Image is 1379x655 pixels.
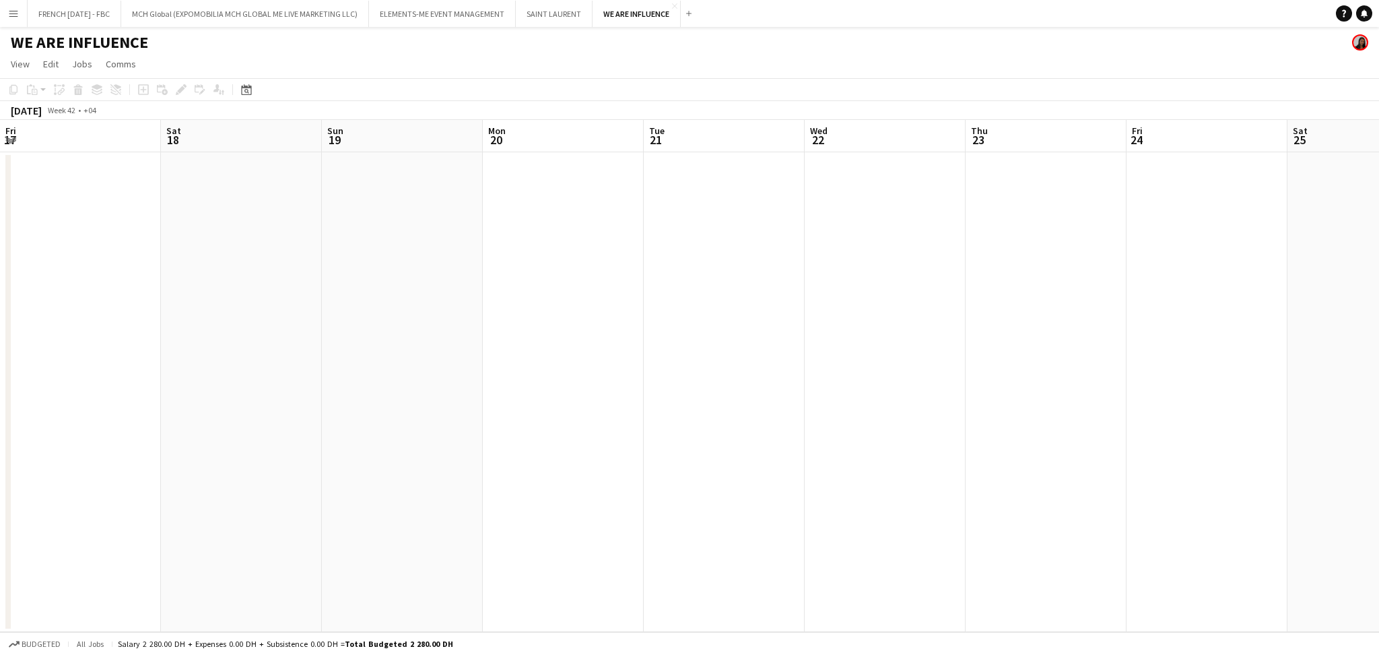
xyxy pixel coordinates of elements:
[1293,125,1308,137] span: Sat
[43,58,59,70] span: Edit
[325,132,343,148] span: 19
[5,55,35,73] a: View
[164,132,181,148] span: 18
[516,1,593,27] button: SAINT LAURENT
[118,639,453,649] div: Salary 2 280.00 DH + Expenses 0.00 DH + Subsistence 0.00 DH =
[327,125,343,137] span: Sun
[74,639,106,649] span: All jobs
[72,58,92,70] span: Jobs
[67,55,98,73] a: Jobs
[971,125,988,137] span: Thu
[486,132,506,148] span: 20
[593,1,681,27] button: WE ARE INFLUENCE
[3,132,16,148] span: 17
[810,125,828,137] span: Wed
[1132,125,1143,137] span: Fri
[44,105,78,115] span: Week 42
[1291,132,1308,148] span: 25
[1130,132,1143,148] span: 24
[100,55,141,73] a: Comms
[11,32,148,53] h1: WE ARE INFLUENCE
[649,125,665,137] span: Tue
[369,1,516,27] button: ELEMENTS-ME EVENT MANAGEMENT
[647,132,665,148] span: 21
[22,640,61,649] span: Budgeted
[166,125,181,137] span: Sat
[11,104,42,117] div: [DATE]
[11,58,30,70] span: View
[969,132,988,148] span: 23
[121,1,369,27] button: MCH Global (EXPOMOBILIA MCH GLOBAL ME LIVE MARKETING LLC)
[1352,34,1368,51] app-user-avatar: Sara Mendhao
[7,637,63,652] button: Budgeted
[5,125,16,137] span: Fri
[38,55,64,73] a: Edit
[106,58,136,70] span: Comms
[83,105,96,115] div: +04
[808,132,828,148] span: 22
[345,639,453,649] span: Total Budgeted 2 280.00 DH
[488,125,506,137] span: Mon
[28,1,121,27] button: FRENCH [DATE] - FBC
